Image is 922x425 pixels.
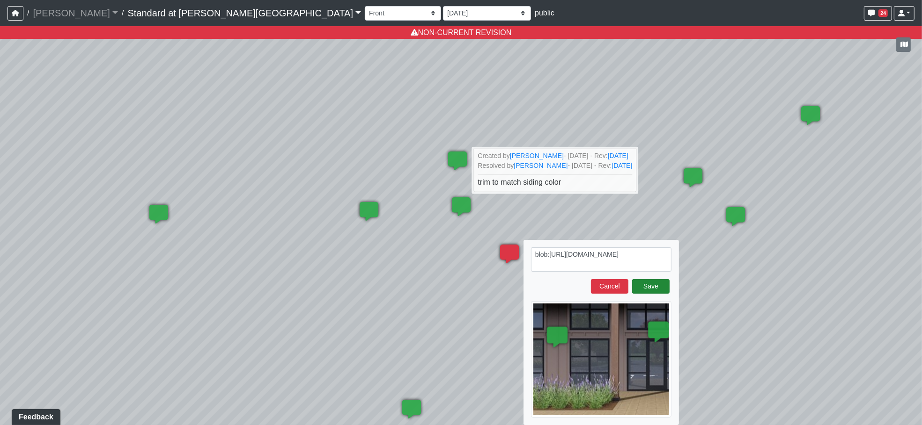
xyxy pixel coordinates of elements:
[127,4,361,22] a: Standard at [PERSON_NAME][GEOGRAPHIC_DATA]
[535,9,554,17] span: public
[864,6,892,21] button: 24
[478,161,632,171] small: Resolved by - [DATE] - Rev:
[118,4,127,22] span: /
[632,279,670,294] button: Save
[612,162,632,169] a: [DATE]
[411,29,512,36] a: NON-CURRENT REVISION
[878,9,888,17] span: 24
[531,301,671,418] img: a327d823-9f65-43aa-adbe-c6f7c40c6a0d
[478,151,632,161] small: Created by - [DATE] - Rev:
[23,4,33,22] span: /
[510,152,564,159] a: [PERSON_NAME]
[608,152,628,159] a: [DATE]
[33,4,118,22] a: [PERSON_NAME]
[591,279,628,294] button: Cancel
[7,406,62,425] iframe: Ybug feedback widget
[514,162,568,169] a: [PERSON_NAME]
[478,178,561,186] span: trim to match siding color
